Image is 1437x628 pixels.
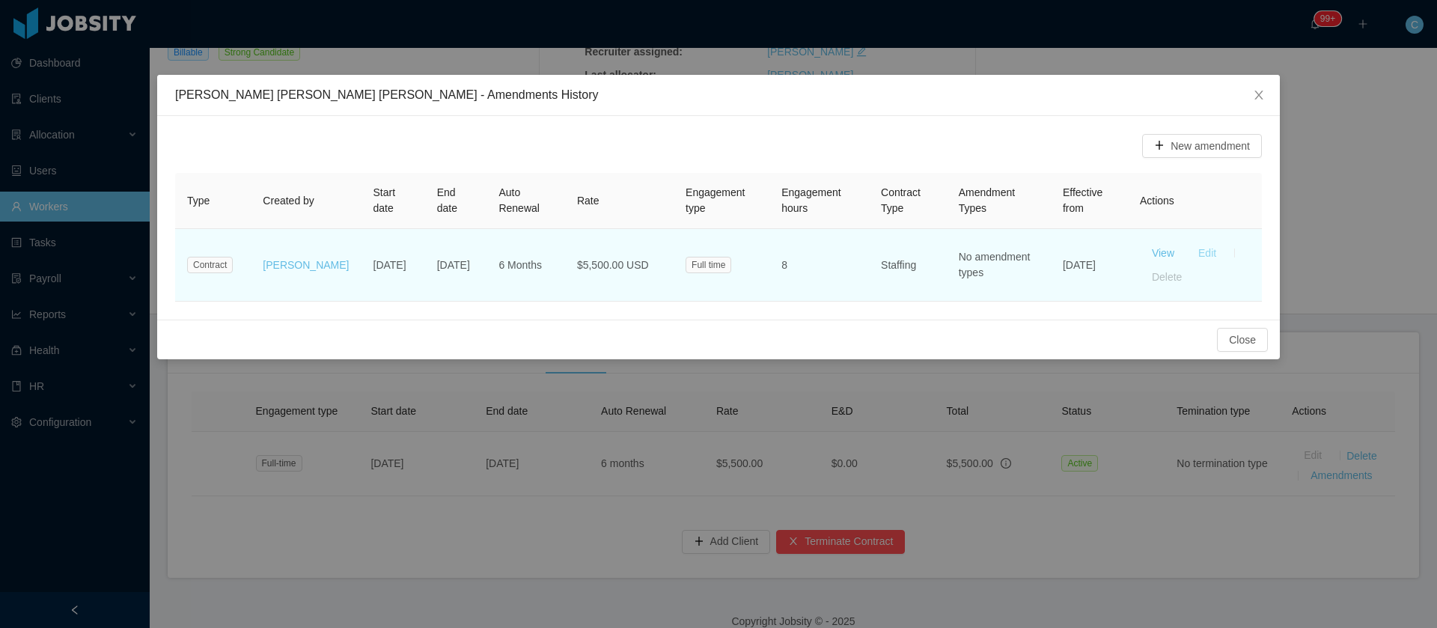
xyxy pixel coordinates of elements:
[263,259,349,271] a: [PERSON_NAME]
[187,195,210,207] span: Type
[498,186,539,214] span: Auto Renewal
[1142,134,1262,158] button: icon: plusNew amendment
[686,186,745,214] span: Engagement type
[959,251,1031,278] span: No amendment types
[881,186,921,214] span: Contract Type
[361,229,425,302] td: [DATE]
[577,259,649,271] span: $5,500.00 USD
[959,186,1015,214] span: Amendment Types
[1186,241,1228,265] button: Edit
[1051,229,1128,302] td: [DATE]
[1140,195,1174,207] span: Actions
[175,87,1262,103] div: [PERSON_NAME] [PERSON_NAME] [PERSON_NAME] - Amendments History
[373,186,396,214] span: Start date
[686,257,731,273] span: Full time
[1063,186,1102,214] span: Effective from
[187,257,233,273] span: Contract
[577,195,599,207] span: Rate
[881,259,916,271] span: Staffing
[1238,75,1280,117] button: Close
[437,186,457,214] span: End date
[263,195,314,207] span: Created by
[1217,328,1268,352] button: Close
[425,229,487,302] td: [DATE]
[1253,89,1265,101] i: icon: close
[781,186,840,214] span: Engagement hours
[1140,241,1186,265] button: View
[486,229,564,302] td: 6 Months
[781,259,787,271] span: 8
